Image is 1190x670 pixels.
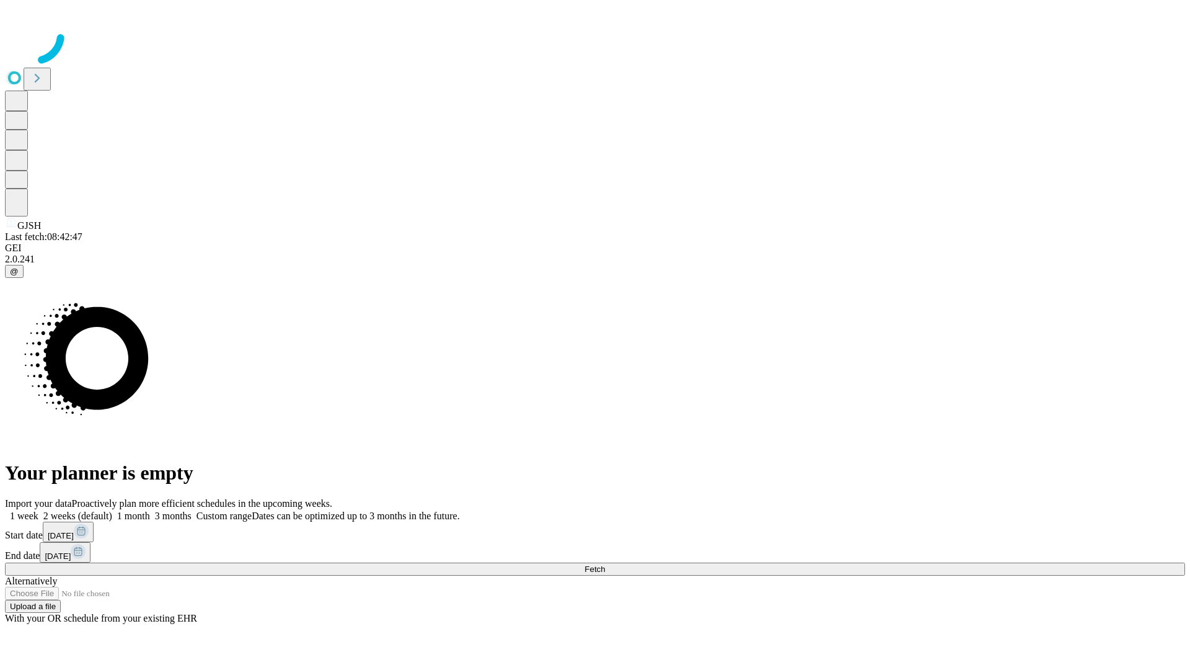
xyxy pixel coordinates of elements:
[584,565,605,574] span: Fetch
[40,542,90,563] button: [DATE]
[10,511,38,521] span: 1 week
[5,231,82,242] span: Last fetch: 08:42:47
[5,265,24,278] button: @
[45,552,71,561] span: [DATE]
[5,576,57,586] span: Alternatively
[10,267,19,276] span: @
[72,498,332,509] span: Proactively plan more efficient schedules in the upcoming weeks.
[43,522,94,542] button: [DATE]
[5,563,1185,576] button: Fetch
[17,220,41,231] span: GJSH
[5,522,1185,542] div: Start date
[155,511,192,521] span: 3 months
[5,542,1185,563] div: End date
[5,462,1185,485] h1: Your planner is empty
[48,531,74,540] span: [DATE]
[117,511,150,521] span: 1 month
[196,511,252,521] span: Custom range
[5,254,1185,265] div: 2.0.241
[252,511,459,521] span: Dates can be optimized up to 3 months in the future.
[43,511,112,521] span: 2 weeks (default)
[5,613,197,623] span: With your OR schedule from your existing EHR
[5,243,1185,254] div: GEI
[5,600,61,613] button: Upload a file
[5,498,72,509] span: Import your data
